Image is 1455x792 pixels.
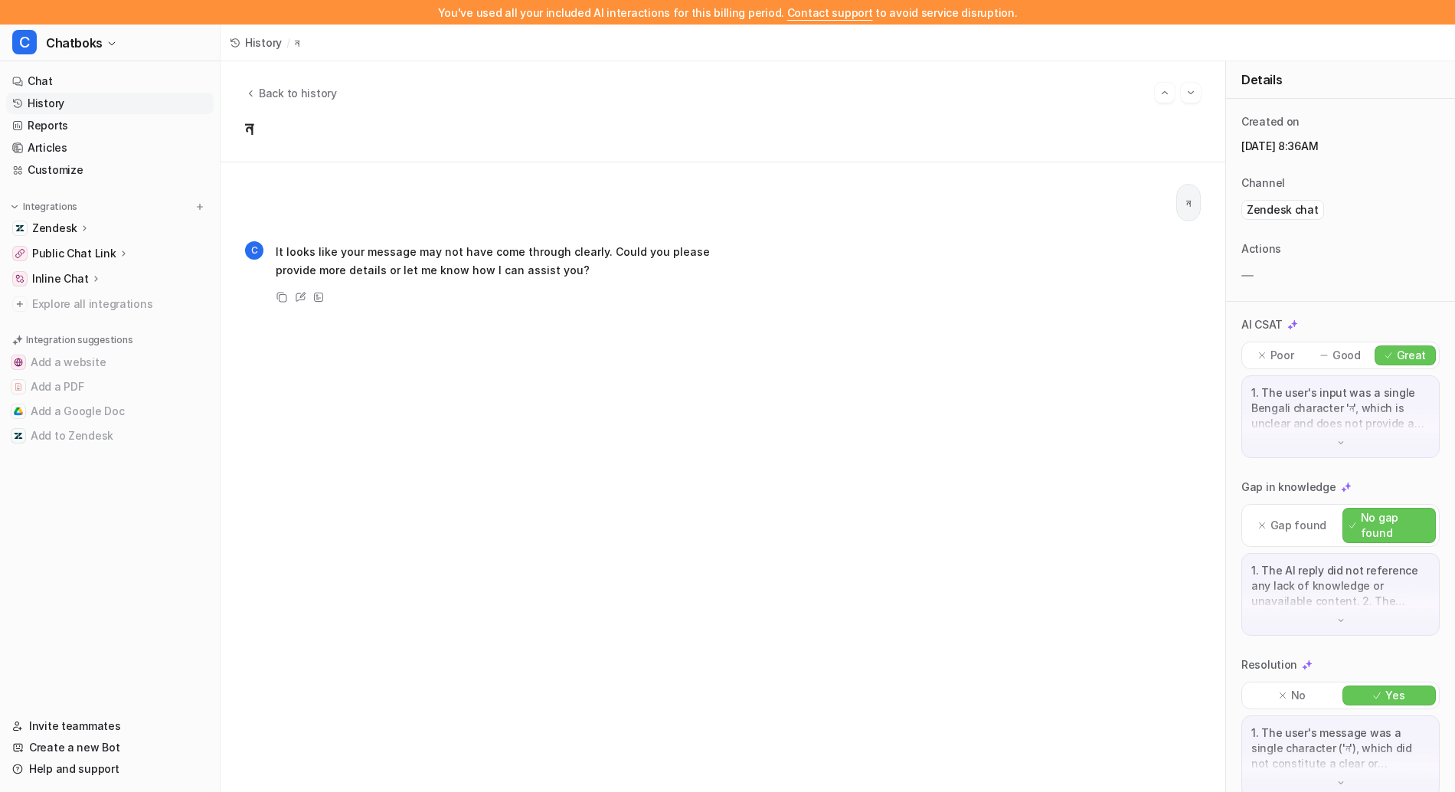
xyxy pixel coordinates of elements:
a: Explore all integrations [6,293,214,315]
p: Integration suggestions [26,333,132,347]
span: History [245,34,282,51]
p: 1. The user's input was a single Bengali character 'ন', which is unclear and does not provide any... [1251,385,1430,431]
p: Integrations [23,201,77,213]
p: No gap found [1361,510,1429,541]
p: Created on [1241,114,1300,129]
a: Chat [6,70,214,92]
img: Inline Chat [15,274,25,283]
span: Contact support [787,6,873,19]
p: Good [1332,348,1361,363]
p: Zendesk chat [1247,202,1319,218]
p: Public Chat Link [32,246,116,261]
img: explore all integrations [12,296,28,312]
img: Zendesk [15,224,25,233]
h1: ন [245,118,1201,140]
a: Invite teammates [6,715,214,737]
span: / [286,34,290,51]
div: Details [1226,61,1455,99]
span: Back to history [259,85,337,101]
img: Add a PDF [14,382,23,391]
p: No [1291,688,1306,703]
p: Inline Chat [32,271,89,286]
a: History [230,34,282,51]
p: AI CSAT [1241,317,1283,332]
span: C [12,30,37,54]
a: Create a new Bot [6,737,214,758]
p: ন [1186,194,1191,212]
a: Help and support [6,758,214,780]
img: Previous session [1159,86,1170,100]
img: Public Chat Link [15,249,25,258]
img: menu_add.svg [195,201,205,212]
p: [DATE] 8:36AM [1241,139,1440,154]
span: ন [295,34,299,51]
button: Add a Google DocAdd a Google Doc [6,399,214,424]
span: Chatboks [46,32,103,54]
span: C [245,241,263,260]
button: Go to previous session [1155,83,1175,103]
button: Integrations [6,199,82,214]
button: Back to history [245,85,337,101]
a: History [6,93,214,114]
button: Add a PDFAdd a PDF [6,375,214,399]
img: expand menu [9,201,20,212]
img: Add a website [14,358,23,367]
button: Add a websiteAdd a website [6,350,214,375]
p: Resolution [1241,657,1297,673]
button: Go to next session [1181,83,1201,103]
img: down-arrow [1336,615,1346,626]
button: Add to ZendeskAdd to Zendesk [6,424,214,448]
p: 1. The user's message was a single character ('ন'), which did not constitute a clear or actionabl... [1251,725,1430,771]
p: Poor [1270,348,1294,363]
img: down-arrow [1336,777,1346,788]
p: It looks like your message may not have come through clearly. Could you please provide more detai... [276,243,724,280]
p: Actions [1241,241,1281,257]
a: Customize [6,159,214,181]
p: Channel [1241,175,1285,191]
a: Articles [6,137,214,159]
p: Zendesk [32,221,77,236]
img: Add a Google Doc [14,407,23,416]
p: 1. The AI reply did not reference any lack of knowledge or unavailable content. 2. The response w... [1251,563,1430,609]
a: Reports [6,115,214,136]
img: Next session [1185,86,1196,100]
p: Gap in knowledge [1241,479,1336,495]
p: Great [1397,348,1427,363]
img: down-arrow [1336,437,1346,448]
p: Gap found [1270,518,1326,533]
span: Explore all integrations [32,292,208,316]
img: Add to Zendesk [14,431,23,440]
p: Yes [1385,688,1404,703]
